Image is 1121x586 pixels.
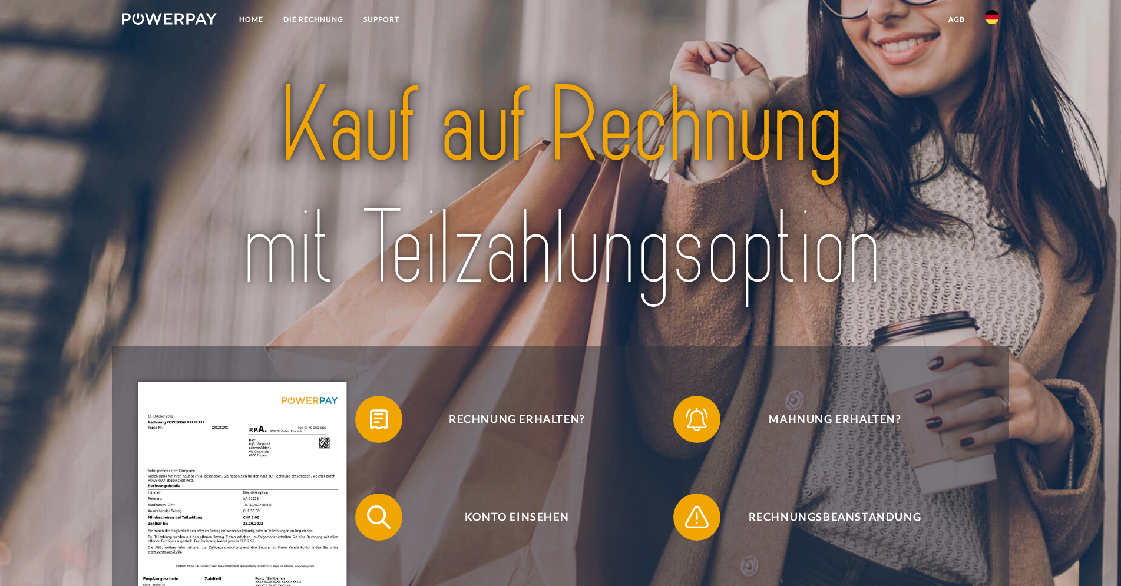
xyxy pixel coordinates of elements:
[353,9,409,30] a: SUPPORT
[1074,539,1112,577] iframe: Schaltfläche zum Öffnen des Messaging-Fensters
[690,396,979,443] span: Mahnung erhalten?
[166,59,955,316] img: title-powerpay_de.svg
[938,9,975,30] a: agb
[364,405,393,434] img: qb_bill.svg
[682,502,712,532] img: qb_warning.svg
[372,494,661,541] span: Konto einsehen
[690,494,979,541] span: Rechnungsbeanstandung
[355,494,662,541] button: Konto einsehen
[372,396,661,443] span: Rechnung erhalten?
[229,9,273,30] a: Home
[682,405,712,434] img: qb_bell.svg
[273,9,353,30] a: DIE RECHNUNG
[364,502,393,532] img: qb_search.svg
[673,396,980,443] button: Mahnung erhalten?
[355,396,662,443] button: Rechnung erhalten?
[122,13,217,25] img: logo-powerpay-white.svg
[985,10,999,24] img: de
[673,494,980,541] button: Rechnungsbeanstandung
